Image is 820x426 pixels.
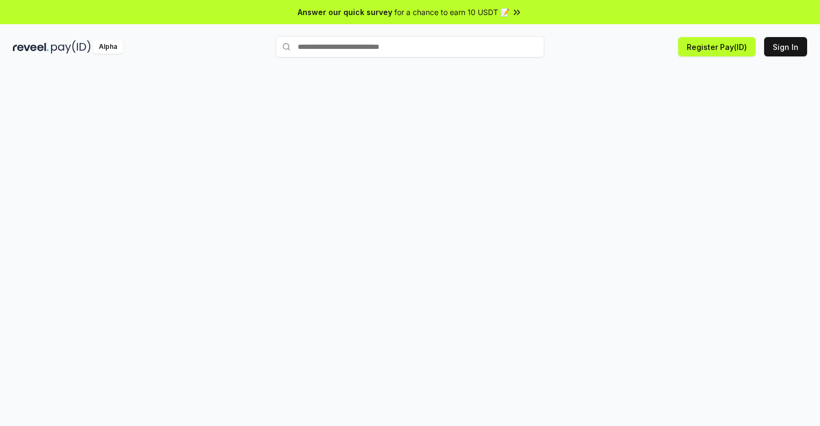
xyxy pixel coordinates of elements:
[394,6,509,18] span: for a chance to earn 10 USDT 📝
[13,40,49,54] img: reveel_dark
[678,37,756,56] button: Register Pay(ID)
[51,40,91,54] img: pay_id
[764,37,807,56] button: Sign In
[298,6,392,18] span: Answer our quick survey
[93,40,123,54] div: Alpha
